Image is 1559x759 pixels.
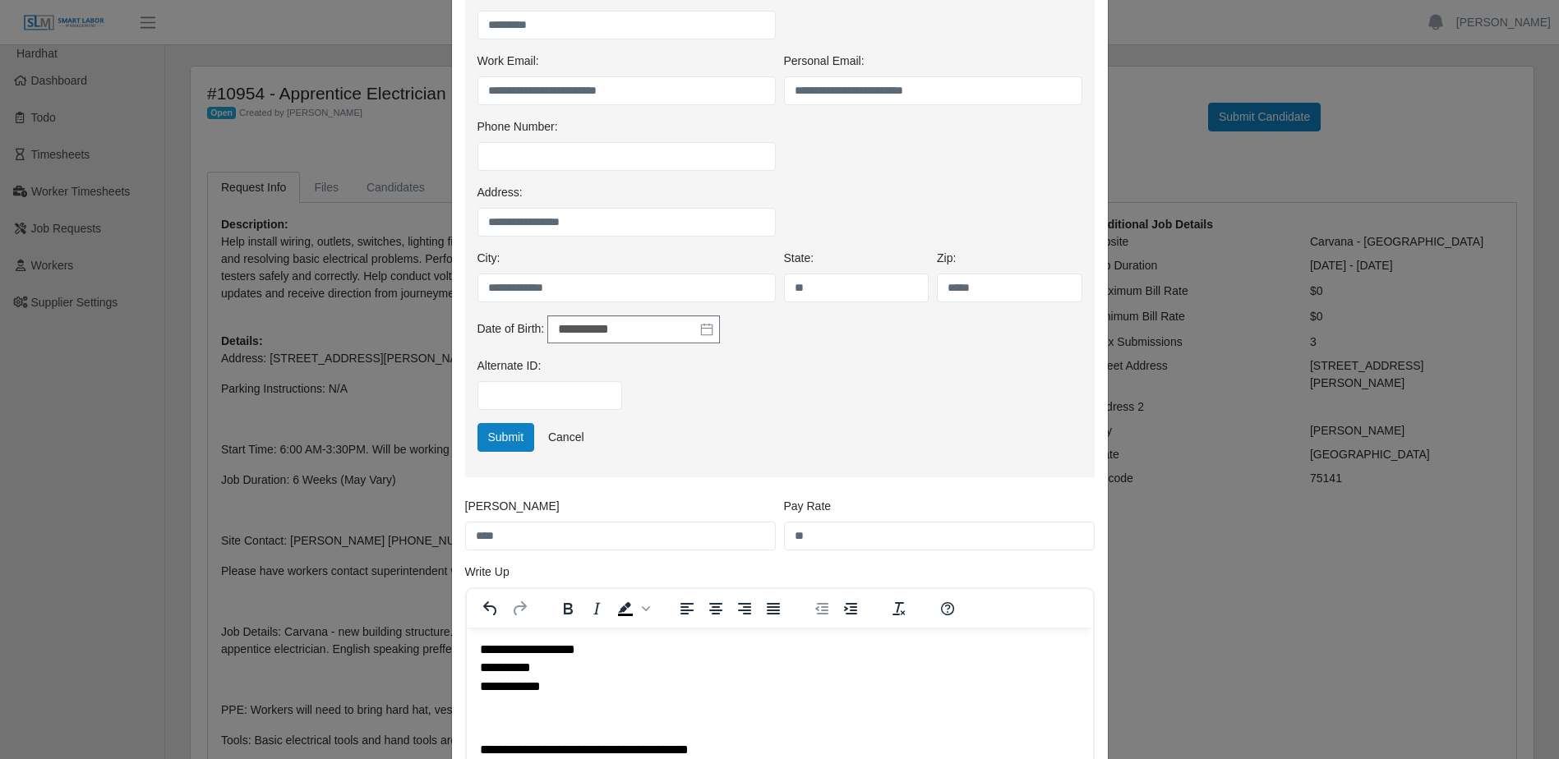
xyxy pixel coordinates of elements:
[465,563,510,581] label: Write Up
[937,250,956,267] label: Zip:
[731,597,759,620] button: Align right
[837,597,865,620] button: Increase indent
[934,597,962,620] button: Help
[477,597,505,620] button: Undo
[673,597,701,620] button: Align left
[784,53,865,70] label: Personal Email:
[554,597,582,620] button: Bold
[784,250,814,267] label: State:
[759,597,787,620] button: Justify
[505,597,533,620] button: Redo
[583,597,611,620] button: Italic
[465,498,560,515] label: [PERSON_NAME]
[808,597,836,620] button: Decrease indent
[477,320,545,338] label: Date of Birth:
[477,357,542,375] label: Alternate ID:
[477,423,535,452] button: Submit
[784,498,832,515] label: Pay Rate
[477,250,500,267] label: City:
[885,597,913,620] button: Clear formatting
[477,118,558,136] label: Phone Number:
[477,184,523,201] label: Address:
[537,423,595,452] a: Cancel
[702,597,730,620] button: Align center
[13,13,613,278] body: Rich Text Area. Press ALT-0 for help.
[611,597,653,620] div: Background color Black
[477,53,539,70] label: Work Email:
